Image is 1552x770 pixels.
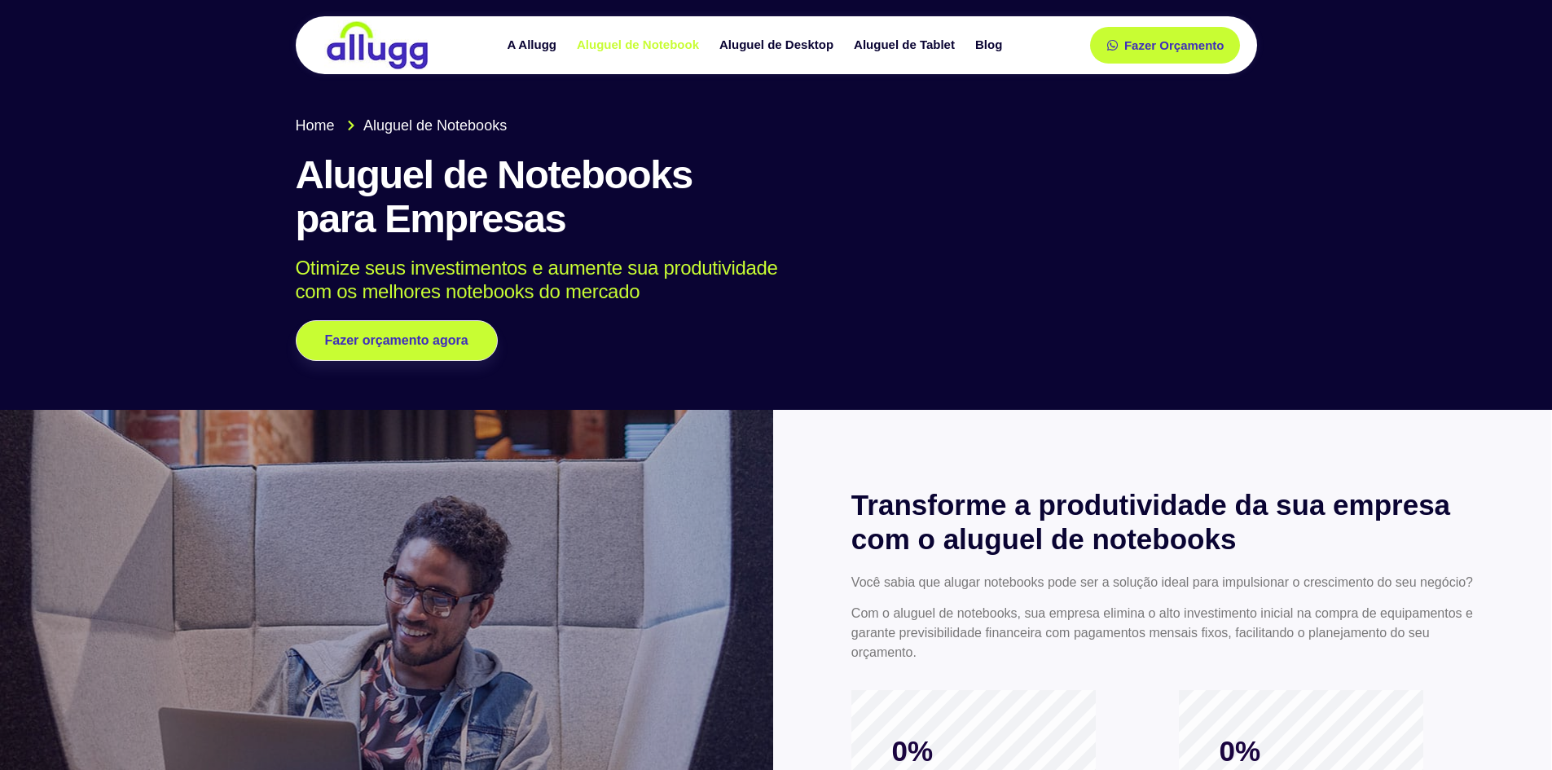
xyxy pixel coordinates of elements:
[296,153,1257,241] h1: Aluguel de Notebooks para Empresas
[967,31,1014,59] a: Blog
[499,31,569,59] a: A Allugg
[1179,734,1301,768] span: 0%
[851,734,974,768] span: 0%
[359,115,507,137] span: Aluguel de Notebooks
[296,257,1233,304] p: Otimize seus investimentos e aumente sua produtividade com os melhores notebooks do mercado
[711,31,846,59] a: Aluguel de Desktop
[851,604,1474,662] p: Com o aluguel de notebooks, sua empresa elimina o alto investimento inicial na compra de equipame...
[324,20,430,70] img: locação de TI é Allugg
[296,320,498,361] a: Fazer orçamento agora
[569,31,711,59] a: Aluguel de Notebook
[325,334,468,347] span: Fazer orçamento agora
[1124,39,1224,51] span: Fazer Orçamento
[851,488,1474,557] h2: Transforme a produtividade da sua empresa com o aluguel de notebooks
[296,115,335,137] span: Home
[1090,27,1241,64] a: Fazer Orçamento
[851,573,1474,592] p: Você sabia que alugar notebooks pode ser a solução ideal para impulsionar o crescimento do seu ne...
[846,31,967,59] a: Aluguel de Tablet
